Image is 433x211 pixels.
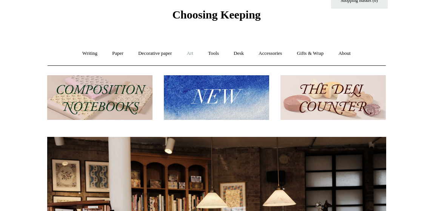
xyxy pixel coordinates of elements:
a: Gifts & Wrap [290,43,330,64]
span: Choosing Keeping [172,8,260,21]
img: The Deli Counter [280,75,386,120]
a: Paper [105,43,130,64]
img: New.jpg__PID:f73bdf93-380a-4a35-bcfe-7823039498e1 [164,75,269,120]
a: Choosing Keeping [172,14,260,20]
a: Tools [201,43,226,64]
a: Writing [76,43,104,64]
a: Desk [227,43,251,64]
a: Art [180,43,200,64]
a: Accessories [252,43,289,64]
img: 202302 Composition ledgers.jpg__PID:69722ee6-fa44-49dd-a067-31375e5d54ec [47,75,153,120]
a: About [331,43,357,64]
a: Decorative paper [131,43,179,64]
